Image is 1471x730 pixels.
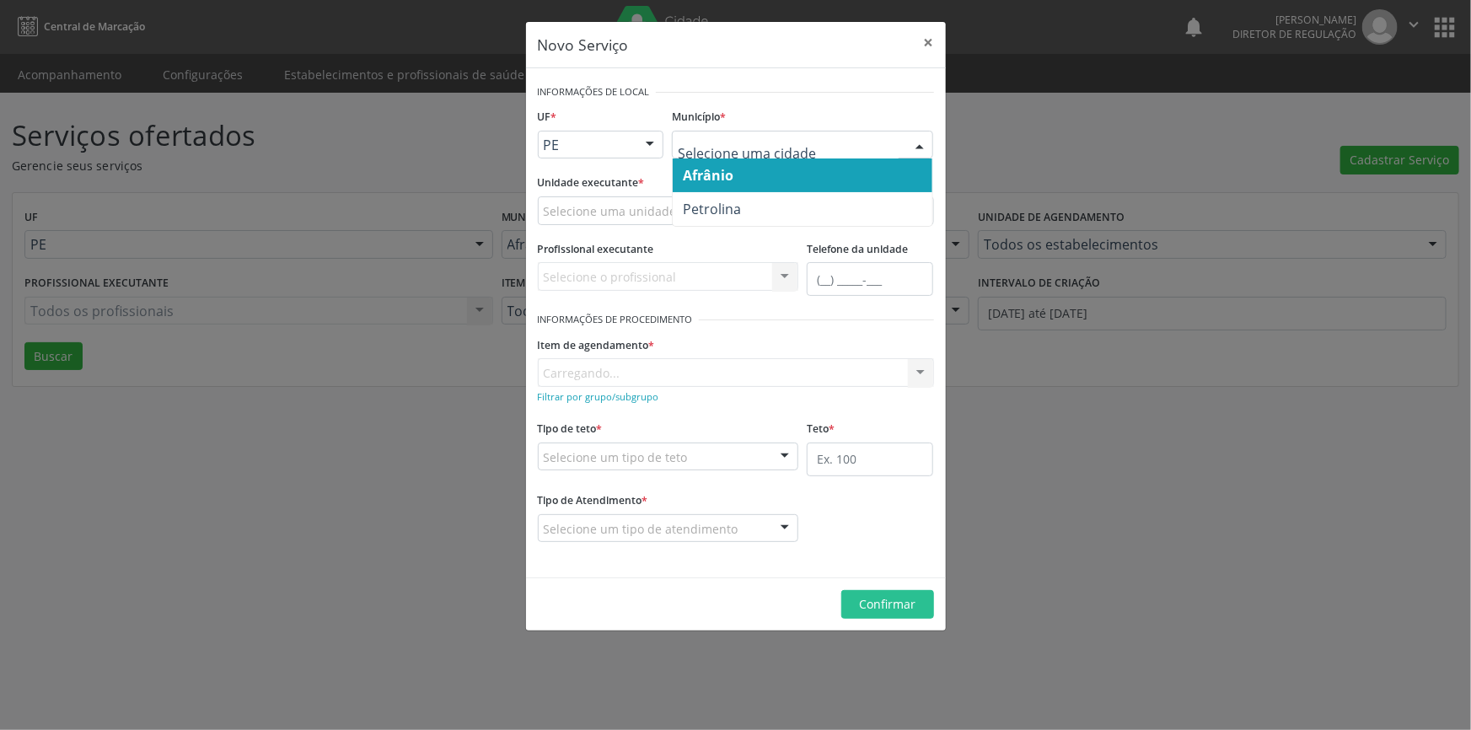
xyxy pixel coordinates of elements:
span: Selecione um tipo de teto [544,448,688,466]
span: Afrânio [683,166,733,185]
label: Teto [807,416,835,443]
small: Informações de Local [538,85,650,99]
button: Close [912,22,946,63]
span: Selecione um tipo de atendimento [544,520,738,538]
label: Telefone da unidade [807,237,908,263]
input: (__) _____-___ [807,262,933,296]
a: Filtrar por grupo/subgrupo [538,388,659,404]
label: Item de agendamento [538,332,655,358]
span: Confirmar [859,596,915,612]
label: UF [538,105,557,131]
span: Petrolina [683,200,741,218]
span: Selecione uma unidade [544,202,677,220]
label: Unidade executante [538,170,645,196]
button: Confirmar [841,590,934,619]
input: Selecione uma cidade [678,137,899,170]
label: Tipo de teto [538,416,603,443]
input: Ex. 100 [807,443,933,476]
label: Profissional executante [538,237,654,263]
small: Filtrar por grupo/subgrupo [538,390,659,403]
label: Município [672,105,726,131]
small: Informações de Procedimento [538,313,693,327]
h5: Novo Serviço [538,34,629,56]
span: PE [544,137,630,153]
label: Tipo de Atendimento [538,488,648,514]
